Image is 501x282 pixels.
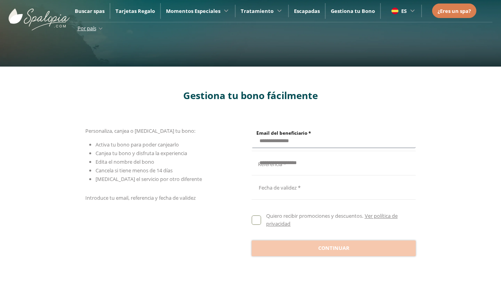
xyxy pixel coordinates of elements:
span: Continuar [318,244,350,252]
span: Introduce tu email, referencia y fecha de validez [85,194,196,201]
span: Edita el nombre del bono [96,158,154,165]
span: Gestiona tu bono fácilmente [183,89,318,102]
span: Personaliza, canjea o [MEDICAL_DATA] tu bono: [85,127,195,134]
a: Ver política de privacidad [266,212,397,227]
span: ¿Eres un spa? [438,7,471,14]
span: Quiero recibir promociones y descuentos. [266,212,363,219]
img: ImgLogoSpalopia.BvClDcEz.svg [9,1,70,31]
span: [MEDICAL_DATA] el servicio por otro diferente [96,175,202,183]
span: Activa tu bono para poder canjearlo [96,141,179,148]
button: Continuar [252,240,416,256]
a: Buscar spas [75,7,105,14]
span: Por país [77,25,96,32]
a: Escapadas [294,7,320,14]
a: ¿Eres un spa? [438,7,471,15]
span: Cancela si tiene menos de 14 días [96,167,173,174]
a: Tarjetas Regalo [115,7,155,14]
span: Canjea tu bono y disfruta la experiencia [96,150,187,157]
a: Gestiona tu Bono [331,7,375,14]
